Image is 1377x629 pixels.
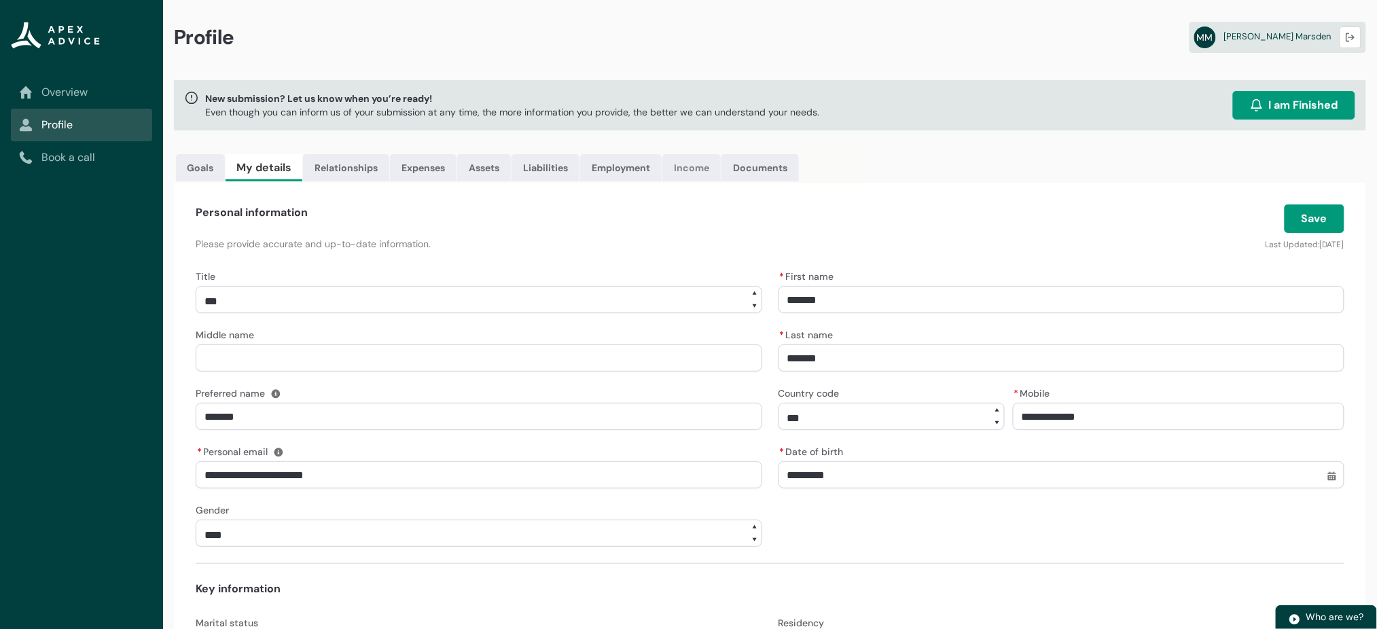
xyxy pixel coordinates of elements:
[1306,611,1364,623] span: Who are we?
[662,154,721,181] a: Income
[196,581,1344,597] h4: Key information
[580,154,662,181] a: Employment
[205,105,819,119] p: Even though you can inform us of your submission at any time, the more information you provide, t...
[196,204,308,221] h4: Personal information
[1224,31,1331,42] span: [PERSON_NAME] Marsden
[19,117,144,133] a: Profile
[1285,204,1344,233] button: Save
[1014,387,1019,399] abbr: required
[1233,91,1355,120] button: I am Finished
[196,617,258,629] span: Marital status
[1266,239,1320,250] lightning-formatted-text: Last Updated:
[512,154,579,181] a: Liabilities
[19,149,144,166] a: Book a call
[1190,22,1366,53] a: MM[PERSON_NAME] Marsden
[1340,26,1361,48] button: Logout
[779,325,839,342] label: Last name
[780,446,785,458] abbr: required
[197,446,202,458] abbr: required
[11,76,152,174] nav: Sub page
[780,329,785,341] abbr: required
[196,384,270,400] label: Preferred name
[779,387,840,399] span: Country code
[780,270,785,283] abbr: required
[176,154,225,181] a: Goals
[196,270,215,283] span: Title
[1013,384,1056,400] label: Mobile
[303,154,389,181] a: Relationships
[1320,239,1344,250] lightning-formatted-date-time: [DATE]
[721,154,799,181] a: Documents
[1194,26,1216,48] abbr: MM
[779,442,849,459] label: Date of birth
[226,154,302,181] a: My details
[779,267,840,283] label: First name
[11,22,100,49] img: Apex Advice Group
[390,154,457,181] a: Expenses
[1289,613,1301,626] img: play.svg
[1269,97,1338,113] span: I am Finished
[196,237,956,251] p: Please provide accurate and up-to-date information.
[1250,98,1264,112] img: alarm.svg
[196,504,229,516] span: Gender
[779,617,825,629] span: Residency
[457,154,511,181] a: Assets
[205,92,819,105] span: New submission? Let us know when you’re ready!
[19,84,144,101] a: Overview
[174,24,234,50] span: Profile
[196,325,260,342] label: Middle name
[196,442,273,459] label: Personal email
